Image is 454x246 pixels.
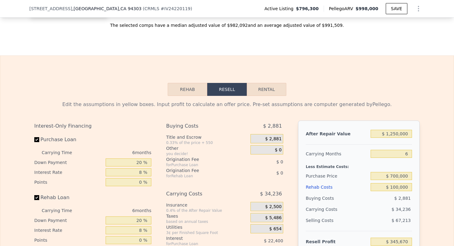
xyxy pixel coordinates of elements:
[166,224,248,230] div: Utilities
[166,167,235,174] div: Origination Fee
[264,238,283,243] span: $ 22,400
[386,3,407,14] button: SAVE
[34,158,103,167] div: Down Payment
[166,235,235,241] div: Interest
[355,6,378,11] span: $998,000
[306,193,368,204] div: Buying Costs
[166,230,248,235] div: 3¢ per Finished Square Foot
[263,121,282,132] span: $ 2,881
[275,147,282,153] span: $ 0
[306,159,412,170] div: Less Estimate Costs:
[394,196,411,201] span: $ 2,881
[143,6,192,12] div: ( )
[166,202,248,208] div: Insurance
[306,128,368,139] div: After Repair Value
[84,206,151,215] div: 6 months
[260,188,282,199] span: $ 34,236
[119,6,141,11] span: , CA 94303
[265,215,281,221] span: $ 5,486
[42,206,82,215] div: Carrying Time
[42,148,82,158] div: Carrying Time
[306,170,368,182] div: Purchase Price
[29,17,425,28] div: The selected comps have a median adjusted value of $982,092 and an average adjusted value of $991...
[34,225,103,235] div: Interest Rate
[166,219,248,224] div: based on annual taxes
[392,207,411,212] span: $ 34,236
[306,215,368,226] div: Selling Costs
[34,177,103,187] div: Points
[247,83,286,96] button: Rental
[329,6,356,12] span: Pellego ARV
[166,145,248,151] div: Other
[166,162,235,167] div: for Purchase Loan
[265,204,281,210] span: $ 2,500
[34,192,103,203] label: Rehab Loan
[34,215,103,225] div: Down Payment
[145,6,159,11] span: CRMLS
[269,226,282,232] span: $ 654
[34,167,103,177] div: Interest Rate
[306,148,368,159] div: Carrying Months
[34,101,420,108] div: Edit the assumptions in yellow boxes. Input profit to calculate an offer price. Pre-set assumptio...
[306,204,344,215] div: Carrying Costs
[168,83,207,96] button: Rehab
[276,170,283,175] span: $ 0
[412,2,425,15] button: Show Options
[166,140,248,145] div: 0.33% of the price + 550
[161,6,191,11] span: # IV24220119
[276,159,283,164] span: $ 0
[166,174,235,178] div: for Rehab Loan
[34,235,103,245] div: Points
[166,121,235,132] div: Buying Costs
[306,182,368,193] div: Rehab Costs
[166,213,248,219] div: Taxes
[265,136,281,142] span: $ 2,881
[264,6,296,12] span: Active Listing
[34,134,103,145] label: Purchase Loan
[72,6,141,12] span: , [GEOGRAPHIC_DATA]
[296,6,319,12] span: $796,300
[207,83,247,96] button: Resell
[392,218,411,223] span: $ 67,213
[166,151,248,156] div: you decide!
[34,121,151,132] div: Interest-Only Financing
[166,134,248,140] div: Title and Escrow
[166,188,235,199] div: Carrying Costs
[29,6,72,12] span: [STREET_ADDRESS]
[34,195,39,200] input: Rehab Loan
[166,156,235,162] div: Origination Fee
[34,137,39,142] input: Purchase Loan
[84,148,151,158] div: 6 months
[166,208,248,213] div: 0.4% of the After Repair Value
